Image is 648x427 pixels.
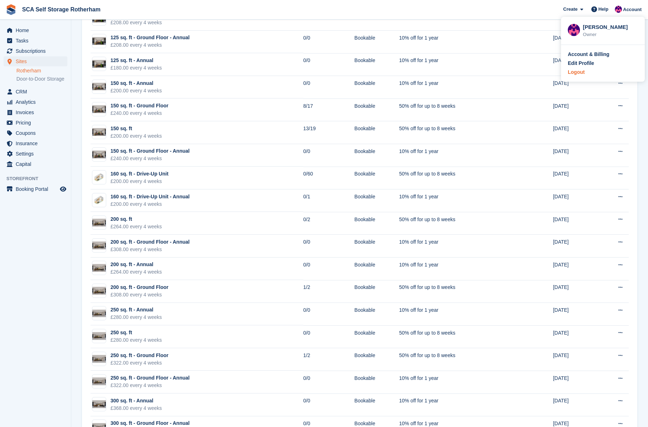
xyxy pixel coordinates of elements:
span: Analytics [16,97,58,107]
td: 10% off for 1 year [399,76,520,99]
td: 10% off for 1 year [399,258,520,280]
span: Storefront [6,175,71,182]
td: [DATE] [553,121,597,144]
img: 200%20SQ.FT.jpg [92,219,106,227]
td: 50% off for up to 8 weeks [399,98,520,121]
a: menu [4,184,67,194]
td: [DATE] [553,258,597,280]
a: Rotherham [16,67,67,74]
img: SCA-160sqft.jpg [92,195,106,205]
div: 200 sq. ft - Ground Floor - Annual [110,238,190,246]
td: Bookable [354,121,399,144]
span: Home [16,25,58,35]
img: Sam Chapman [615,6,622,13]
a: menu [4,159,67,169]
a: Preview store [59,185,67,193]
td: [DATE] [553,303,597,326]
span: Sites [16,56,58,66]
td: 50% off for up to 8 weeks [399,167,520,189]
div: £280.00 every 4 weeks [110,314,162,321]
span: Coupons [16,128,58,138]
span: Create [563,6,577,13]
div: 150 sq. ft - Ground Floor - Annual [110,147,190,155]
img: stora-icon-8386f47178a22dfd0bd8f6a31ec36ba5ce8667c1dd55bd0f319d3a0aa187defe.svg [6,4,16,15]
div: £240.00 every 4 weeks [110,110,169,117]
td: 0/0 [303,303,355,326]
div: 125 sq. ft - Annual [110,57,162,64]
td: [DATE] [553,235,597,258]
div: Owner [583,31,638,38]
span: Tasks [16,36,58,46]
td: [DATE] [553,189,597,212]
td: 50% off for up to 8 weeks [399,348,520,371]
td: Bookable [354,167,399,189]
td: [DATE] [553,280,597,303]
td: 10% off for 1 year [399,31,520,54]
a: menu [4,107,67,117]
div: £322.00 every 4 weeks [110,359,169,367]
td: 50% off for up to 8 weeks [399,325,520,348]
div: 200 sq. ft - Annual [110,261,162,268]
td: 8/17 [303,98,355,121]
a: SCA Self Storage Rotherham [19,4,103,15]
div: Logout [568,68,585,76]
img: 250%20SQ.FT.jpg [92,377,106,385]
img: 200%20SQ.FT.jpg [92,242,106,249]
div: £208.00 every 4 weeks [110,41,190,49]
a: menu [4,25,67,35]
td: Bookable [354,325,399,348]
td: [DATE] [553,167,597,189]
div: £308.00 every 4 weeks [110,291,169,299]
td: 50% off for up to 8 weeks [399,280,520,303]
td: Bookable [354,31,399,54]
img: 250%20SQ.FT.jpg [92,332,106,340]
div: 150 sq. ft - Annual [110,80,162,87]
td: [DATE] [553,76,597,99]
div: £200.00 every 4 weeks [110,132,162,140]
img: 200%20SQ.FT.jpg [92,264,106,272]
div: Edit Profile [568,60,594,67]
td: Bookable [354,144,399,167]
img: 250%20SQ.FT.jpg [92,355,106,363]
td: 10% off for 1 year [399,235,520,258]
span: Help [598,6,608,13]
td: Bookable [354,393,399,416]
div: 150 sq. ft [110,125,162,132]
div: 250 sq. ft - Annual [110,306,162,314]
td: 10% off for 1 year [399,303,520,326]
span: Booking Portal [16,184,58,194]
a: menu [4,118,67,128]
td: Bookable [354,98,399,121]
div: £200.00 every 4 weeks [110,87,162,95]
span: Insurance [16,138,58,148]
div: 200 sq. ft [110,215,162,223]
a: menu [4,128,67,138]
span: Account [623,6,642,13]
td: [DATE] [553,325,597,348]
td: 0/0 [303,325,355,348]
td: 50% off for up to 8 weeks [399,212,520,235]
a: menu [4,46,67,56]
img: 250%20SQ.FT.jpg [92,310,106,317]
img: SCA-160sqft.jpg [92,173,106,182]
td: 50% off for up to 8 weeks [399,121,520,144]
div: [PERSON_NAME] [583,23,638,30]
td: [DATE] [553,371,597,393]
td: 10% off for 1 year [399,189,520,212]
a: Door-to-Door Storage [16,76,67,82]
span: Invoices [16,107,58,117]
td: 1/2 [303,348,355,371]
div: £264.00 every 4 weeks [110,223,162,230]
td: Bookable [354,53,399,76]
div: Account & Billing [568,51,610,58]
div: £308.00 every 4 weeks [110,246,190,253]
td: 1/2 [303,280,355,303]
div: 125 sq. ft - Ground Floor - Annual [110,34,190,41]
a: Edit Profile [568,60,638,67]
td: 0/0 [303,76,355,99]
td: Bookable [354,189,399,212]
td: 13/19 [303,121,355,144]
td: Bookable [354,348,399,371]
span: Pricing [16,118,58,128]
td: 10% off for 1 year [399,371,520,393]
